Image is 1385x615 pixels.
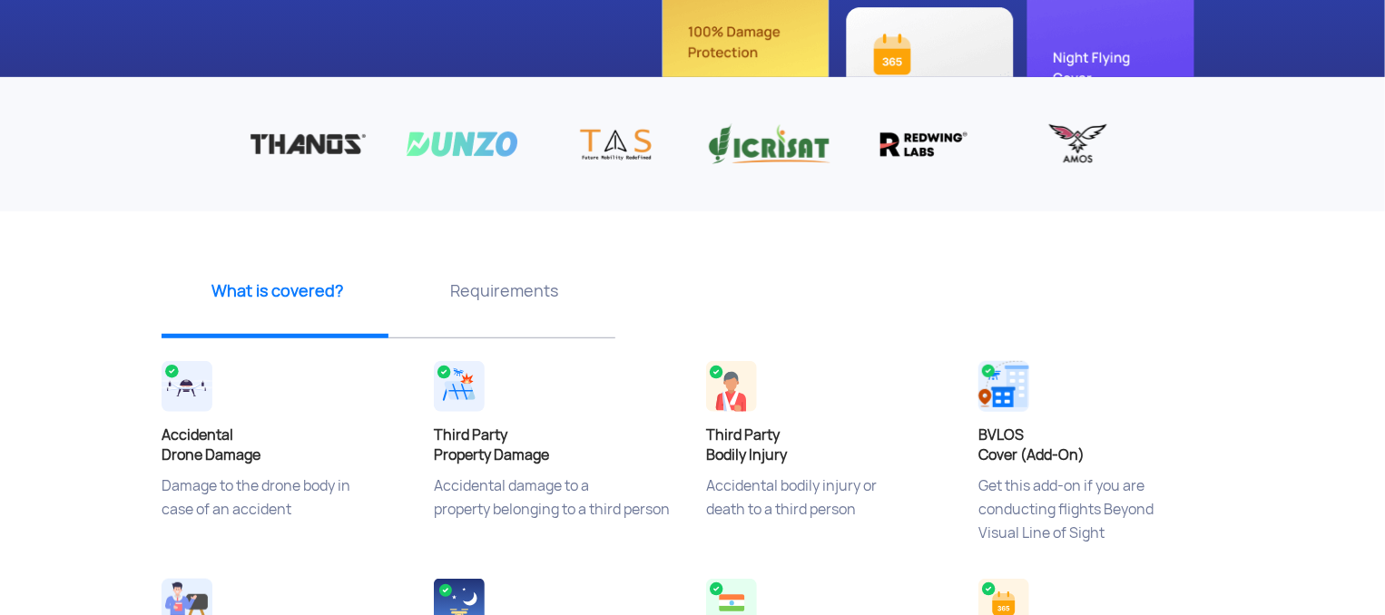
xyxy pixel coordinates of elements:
[1015,122,1142,166] img: AMOS
[978,474,1223,565] p: Get this add-on if you are conducting flights Beyond Visual Line of Sight
[706,474,951,565] p: Accidental bodily injury or death to a third person
[706,425,951,465] h4: Third Party Bodily Injury
[245,122,372,166] img: Thanos Technologies
[398,122,526,166] img: Dunzo
[978,425,1223,465] h4: BVLOS Cover (Add-On)
[398,279,611,302] p: Requirements
[707,122,834,166] img: Vicrisat
[553,122,680,166] img: TAS
[860,122,987,166] img: Redwing labs
[162,425,407,465] h4: Accidental Drone Damage
[171,279,384,302] p: What is covered?
[434,425,679,465] h4: Third Party Property Damage
[162,474,407,565] p: Damage to the drone body in case of an accident
[434,474,679,565] p: Accidental damage to a property belonging to a third person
